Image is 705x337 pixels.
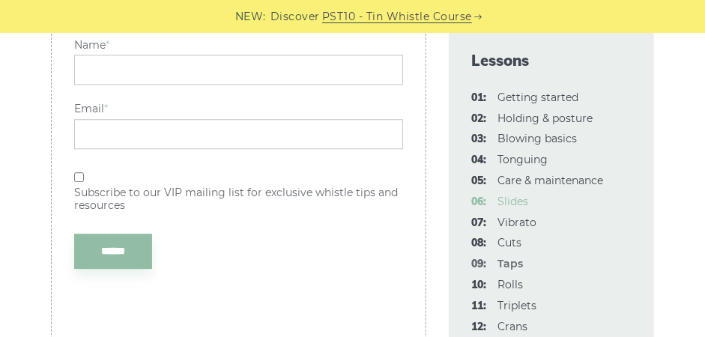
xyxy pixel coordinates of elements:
[471,193,486,211] span: 06:
[235,8,266,25] span: NEW:
[471,110,486,128] span: 02:
[497,174,603,187] a: 05:Care & maintenance
[497,132,577,145] a: 03:Blowing basics
[471,89,486,107] span: 01:
[497,278,523,291] a: 10:Rolls
[471,297,486,315] span: 11:
[471,172,486,190] span: 05:
[471,276,486,294] span: 10:
[497,320,527,333] a: 12:Crans
[497,216,536,229] a: 07:Vibrato
[74,186,403,212] label: Subscribe to our VIP mailing list for exclusive whistle tips and resources
[471,151,486,169] span: 04:
[74,103,403,115] label: Email
[471,50,632,71] span: Lessons
[497,236,521,249] a: 08:Cuts
[471,234,486,252] span: 08:
[471,214,486,232] span: 07:
[471,130,486,148] span: 03:
[497,91,578,104] a: 01:Getting started
[497,299,536,312] a: 11:Triplets
[322,8,472,25] a: PST10 - Tin Whistle Course
[497,195,528,208] a: 06:Slides
[270,8,320,25] span: Discover
[471,318,486,336] span: 12:
[471,255,486,273] span: 09:
[497,112,593,125] a: 02:Holding & posture
[497,257,523,270] strong: Taps
[74,39,403,52] label: Name
[497,153,548,166] a: 04:Tonguing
